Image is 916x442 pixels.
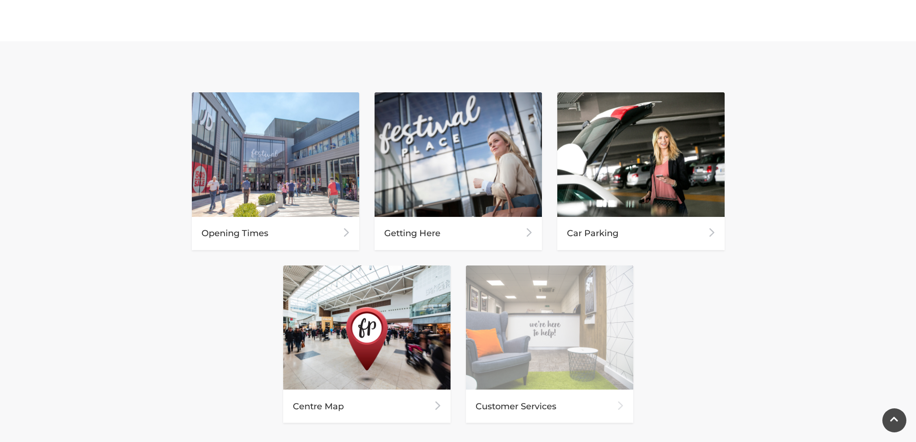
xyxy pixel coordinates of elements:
div: Car Parking [557,217,725,250]
a: Opening Times [192,92,359,250]
a: Car Parking [557,92,725,250]
div: Centre Map [283,390,451,423]
div: Getting Here [375,217,542,250]
div: Opening Times [192,217,359,250]
a: Getting Here [375,92,542,250]
a: Centre Map [283,265,451,423]
div: Customer Services [466,390,633,423]
a: Customer Services [466,265,633,423]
